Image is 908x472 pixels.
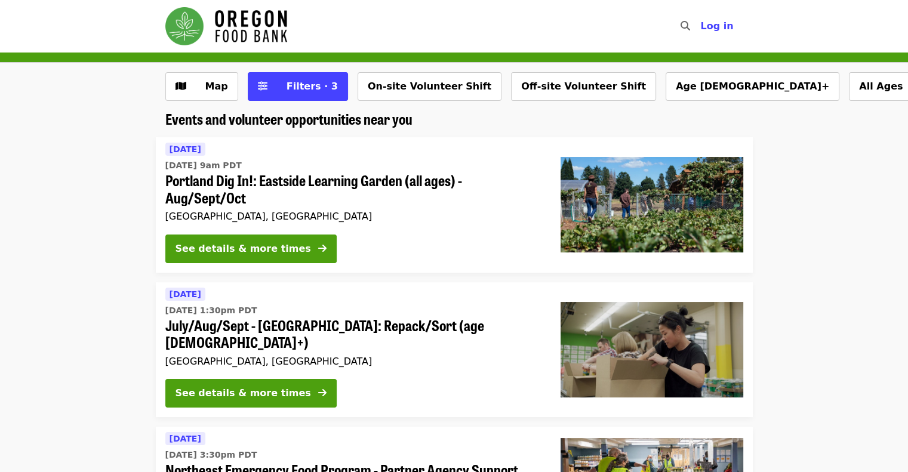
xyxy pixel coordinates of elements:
span: Log in [700,20,733,32]
i: map icon [176,81,186,92]
i: sliders-h icon [258,81,267,92]
button: See details & more times [165,379,337,408]
button: Age [DEMOGRAPHIC_DATA]+ [666,72,839,101]
img: Portland Dig In!: Eastside Learning Garden (all ages) - Aug/Sept/Oct organized by Oregon Food Bank [561,157,743,252]
span: Filters · 3 [287,81,338,92]
button: Show map view [165,72,238,101]
i: arrow-right icon [318,387,327,399]
button: Log in [691,14,743,38]
input: Search [697,12,706,41]
time: [DATE] 3:30pm PDT [165,449,257,461]
div: See details & more times [176,242,311,256]
span: [DATE] [170,144,201,154]
button: See details & more times [165,235,337,263]
i: arrow-right icon [318,243,327,254]
a: See details for "Portland Dig In!: Eastside Learning Garden (all ages) - Aug/Sept/Oct" [156,137,753,273]
div: See details & more times [176,386,311,400]
span: Map [205,81,228,92]
span: July/Aug/Sept - [GEOGRAPHIC_DATA]: Repack/Sort (age [DEMOGRAPHIC_DATA]+) [165,317,541,351]
div: [GEOGRAPHIC_DATA], [GEOGRAPHIC_DATA] [165,356,541,367]
img: Oregon Food Bank - Home [165,7,287,45]
i: search icon [680,20,690,32]
span: Events and volunteer opportunities near you [165,108,413,129]
a: See details for "July/Aug/Sept - Portland: Repack/Sort (age 8+)" [156,282,753,418]
span: [DATE] [170,289,201,299]
button: Filters (3 selected) [248,72,348,101]
div: [GEOGRAPHIC_DATA], [GEOGRAPHIC_DATA] [165,211,541,222]
img: July/Aug/Sept - Portland: Repack/Sort (age 8+) organized by Oregon Food Bank [561,302,743,397]
span: Portland Dig In!: Eastside Learning Garden (all ages) - Aug/Sept/Oct [165,172,541,206]
span: [DATE] [170,434,201,443]
button: On-site Volunteer Shift [358,72,501,101]
time: [DATE] 9am PDT [165,159,242,172]
time: [DATE] 1:30pm PDT [165,304,257,317]
button: Off-site Volunteer Shift [511,72,656,101]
